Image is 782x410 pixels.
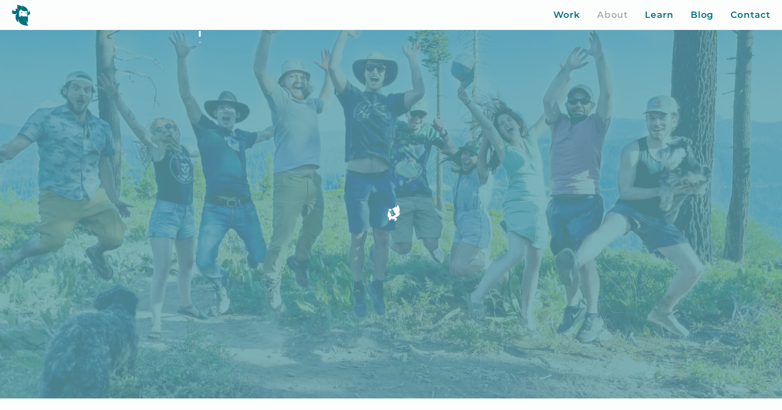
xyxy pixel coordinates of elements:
[597,8,629,22] a: About
[553,8,580,22] a: Work
[691,8,714,22] a: Blog
[12,4,30,26] img: yeti logo icon
[730,8,770,22] a: Contact
[645,8,674,22] a: Learn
